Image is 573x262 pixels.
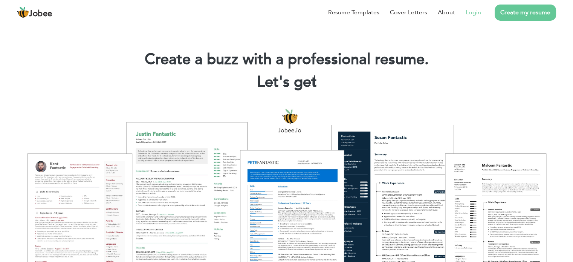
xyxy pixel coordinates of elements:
[17,6,29,18] img: jobee.io
[495,5,556,21] a: Create my resume
[328,8,379,17] a: Resume Templates
[390,8,427,17] a: Cover Letters
[313,72,316,92] span: |
[438,8,455,17] a: About
[29,10,52,18] span: Jobee
[11,72,562,92] h2: Let's
[11,50,562,69] h1: Create a buzz with a professional resume.
[17,6,52,18] a: Jobee
[294,72,317,92] span: get
[466,8,481,17] a: Login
